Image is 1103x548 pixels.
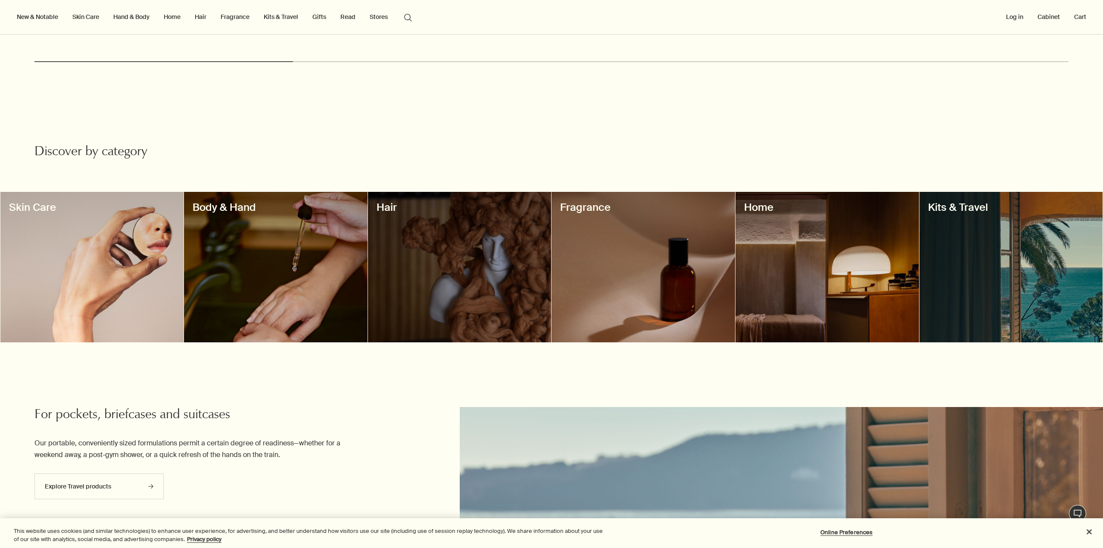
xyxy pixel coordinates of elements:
a: DecorativeBody & Hand [184,192,368,342]
button: Log in [1004,11,1025,22]
button: Cart [1072,11,1088,22]
a: Explore Travel products [34,473,164,499]
a: Cabinet [1036,11,1062,22]
a: DecorativeKits & Travel [919,192,1103,342]
button: Online Preferences, Opens the preference center dialog [819,524,873,541]
a: Hand & Body [112,11,151,22]
a: DecorativeSkin Care [0,192,184,342]
a: Skin Care [71,11,101,22]
button: New & Notable [15,11,60,22]
p: Our portable, conveniently sized formulations permit a certain degree of readiness—whether for a ... [34,437,368,460]
a: DecorativeHair [368,192,551,342]
button: Stores [368,11,389,22]
a: Kits & Travel [262,11,300,22]
a: Home [162,11,182,22]
button: Close [1080,523,1099,542]
a: Hair [193,11,208,22]
a: DecorativeHome [735,192,919,342]
a: Read [339,11,357,22]
h3: Kits & Travel [928,200,1094,214]
h3: Fragrance [560,200,726,214]
a: More information about your privacy, opens in a new tab [187,535,221,543]
button: Open search [400,9,416,25]
h3: Skin Care [9,200,175,214]
h2: For pockets, briefcases and suitcases [34,407,368,424]
h3: Body & Hand [193,200,359,214]
button: Live Assistance [1069,505,1086,522]
h3: Home [744,200,910,214]
h3: Hair [377,200,543,214]
a: Gifts [311,11,328,22]
div: This website uses cookies (and similar technologies) to enhance user experience, for advertising,... [14,527,607,544]
a: Fragrance [219,11,251,22]
h2: Discover by category [34,144,379,161]
a: DecorativeFragrance [551,192,735,342]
